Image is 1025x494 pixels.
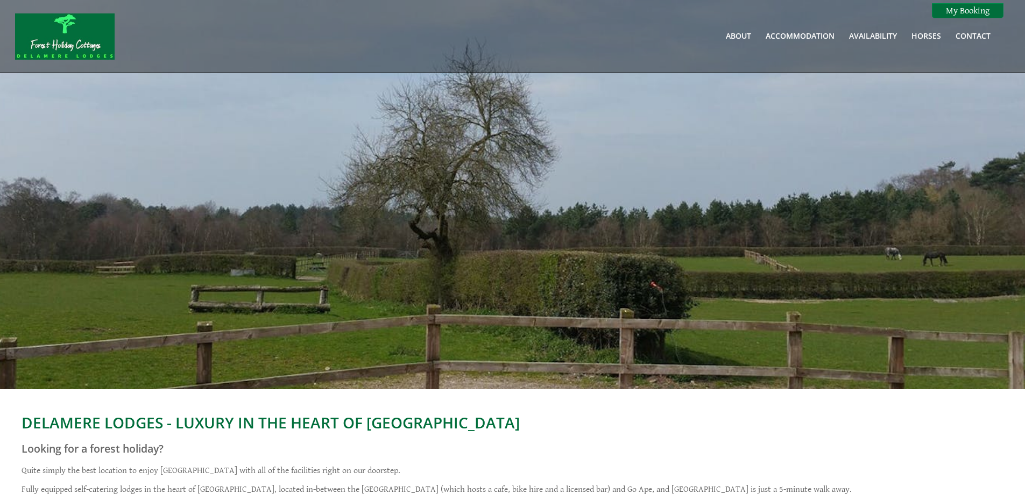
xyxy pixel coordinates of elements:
[22,412,991,433] h1: DELAMERE LODGES - LUXURY IN THE HEART OF [GEOGRAPHIC_DATA]
[849,31,897,41] a: Availability
[15,13,115,60] img: Forest Holiday Cottages
[932,3,1003,18] a: My Booking
[22,466,991,476] p: Quite simply the best location to enjoy [GEOGRAPHIC_DATA] with all of the facilities right on our...
[726,31,751,41] a: About
[956,31,991,41] a: Contact
[911,31,941,41] a: Horses
[766,31,835,41] a: Accommodation
[22,441,991,456] h2: Looking for a forest holiday?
